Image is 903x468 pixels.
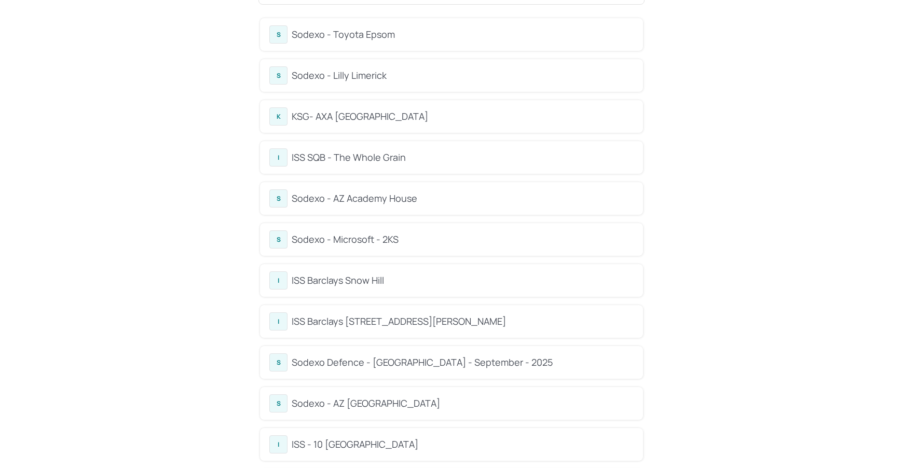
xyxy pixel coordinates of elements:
[292,437,634,451] div: ISS - 10 [GEOGRAPHIC_DATA]
[292,27,634,42] div: Sodexo - Toyota Epsom
[292,68,634,82] div: Sodexo - Lilly Limerick
[269,66,288,85] div: S
[269,107,288,126] div: K
[292,191,634,205] div: Sodexo - AZ Academy House
[292,355,634,369] div: Sodexo Defence - [GEOGRAPHIC_DATA] - September - 2025
[269,271,288,290] div: I
[269,230,288,249] div: S
[269,148,288,167] div: I
[292,232,634,246] div: Sodexo - Microsoft - 2KS
[292,109,634,123] div: KSG- AXA [GEOGRAPHIC_DATA]
[269,394,288,412] div: S
[292,150,634,164] div: ISS SQB - The Whole Grain
[269,189,288,208] div: S
[269,312,288,331] div: I
[292,273,634,287] div: ISS Barclays Snow Hill
[269,25,288,44] div: S
[292,396,634,410] div: Sodexo - AZ [GEOGRAPHIC_DATA]
[292,314,634,328] div: ISS Barclays [STREET_ADDRESS][PERSON_NAME]
[269,435,288,453] div: I
[269,353,288,371] div: S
